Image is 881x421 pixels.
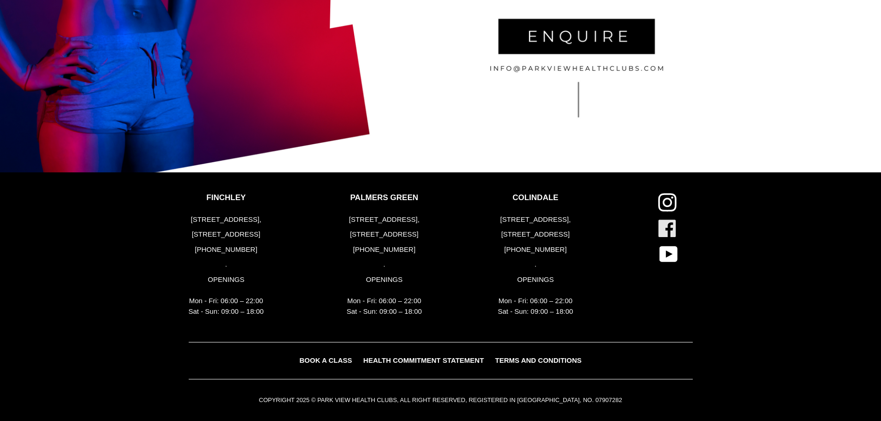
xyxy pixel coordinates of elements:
[498,214,573,225] p: [STREET_ADDRESS],
[347,296,422,317] p: Mon - Fri: 06:00 – 22:00 Sat - Sun: 09:00 – 18:00
[498,275,573,285] p: OPENINGS
[347,259,422,270] p: .
[189,259,264,270] p: .
[347,193,422,202] p: PALMERS GREEN
[498,259,573,270] p: .
[299,356,352,364] span: BOOK A CLASS
[189,275,264,285] p: OPENINGS
[498,296,573,317] p: Mon - Fri: 06:00 – 22:00 Sat - Sun: 09:00 – 18:00
[347,244,422,255] p: [PHONE_NUMBER]
[189,229,264,240] p: [STREET_ADDRESS]
[189,296,264,317] p: Mon - Fri: 06:00 – 22:00 Sat - Sun: 09:00 – 18:00
[363,356,484,364] span: HEALTH COMMITMENT STATEMENT
[498,244,573,255] p: [PHONE_NUMBER]
[347,214,422,225] p: [STREET_ADDRESS],
[295,354,357,367] a: BOOK A CLASS
[259,397,622,403] small: COPYRIGHT 2025 © PARK VIEW HEALTH CLUBS, ALL RIGHT RESERVED, REGISTERED IN [GEOGRAPHIC_DATA], NO....
[189,214,264,225] p: [STREET_ADDRESS],
[495,356,582,364] span: TERMS AND CONDITIONS
[189,244,264,255] p: [PHONE_NUMBER]
[498,193,573,202] p: COLINDALE
[189,193,264,202] p: FINCHLEY
[359,354,489,367] a: HEALTH COMMITMENT STATEMENT
[498,229,573,240] p: [STREET_ADDRESS]
[347,229,422,240] p: [STREET_ADDRESS]
[347,275,422,285] p: OPENINGS
[491,354,586,367] a: TERMS AND CONDITIONS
